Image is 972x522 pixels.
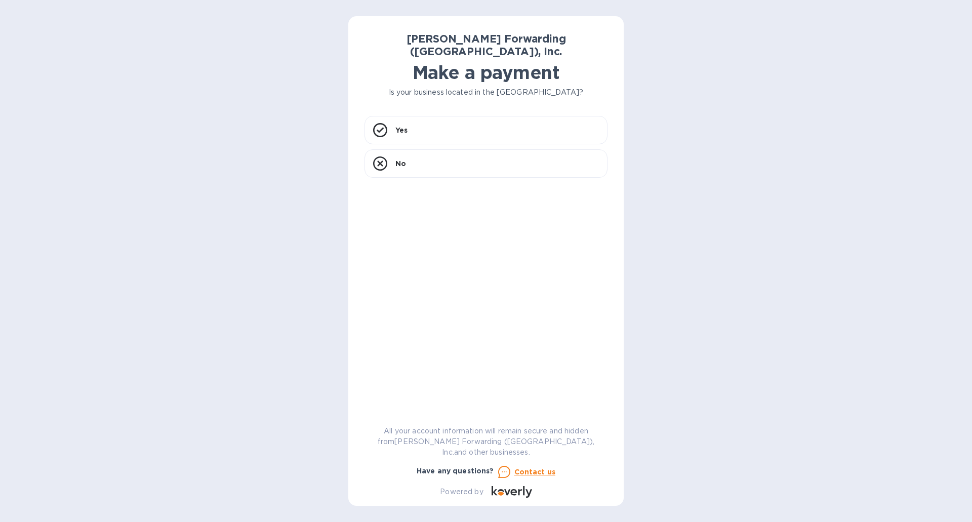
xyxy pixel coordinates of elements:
[364,62,607,83] h1: Make a payment
[395,125,408,135] p: Yes
[364,426,607,458] p: All your account information will remain secure and hidden from [PERSON_NAME] Forwarding ([GEOGRA...
[364,87,607,98] p: Is your business located in the [GEOGRAPHIC_DATA]?
[407,32,566,58] b: [PERSON_NAME] Forwarding ([GEOGRAPHIC_DATA]), Inc.
[395,158,406,169] p: No
[440,487,483,497] p: Powered by
[514,468,556,476] u: Contact us
[417,467,494,475] b: Have any questions?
